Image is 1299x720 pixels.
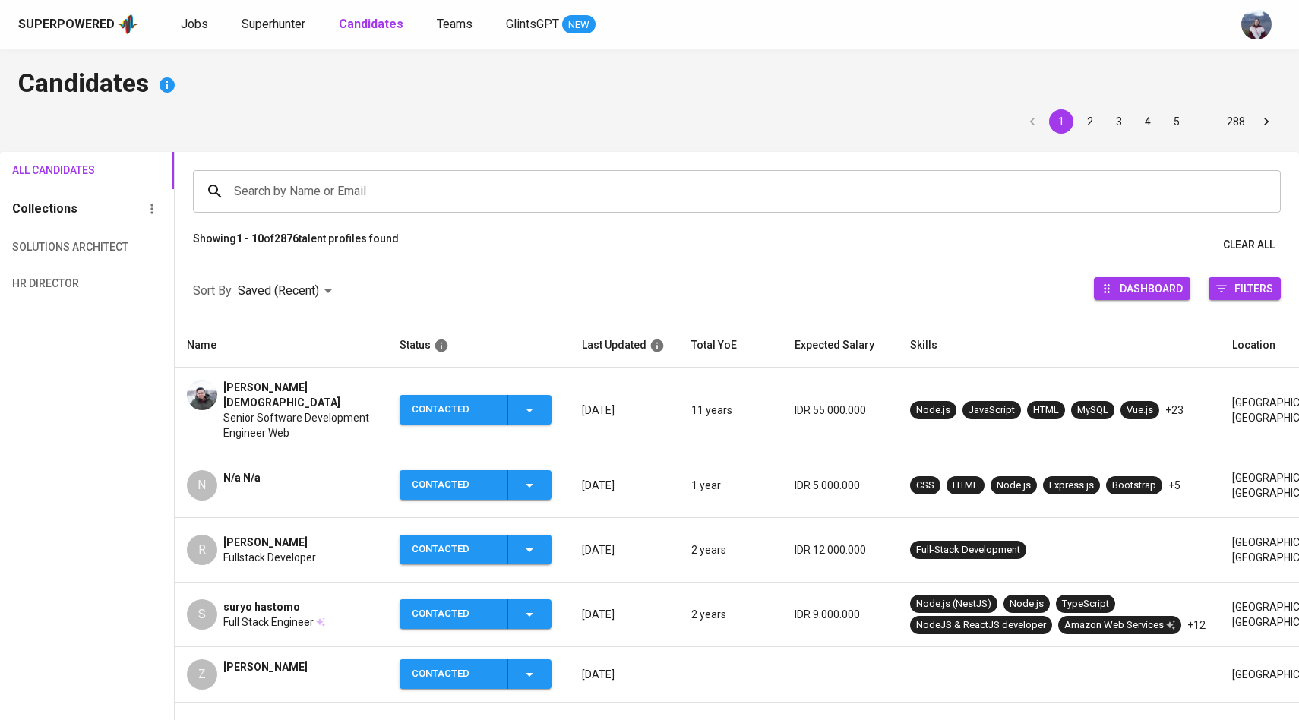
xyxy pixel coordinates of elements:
div: HTML [1033,403,1059,418]
button: Go to page 5 [1165,109,1189,134]
div: Contacted [412,535,495,564]
span: [PERSON_NAME][DEMOGRAPHIC_DATA] [223,380,375,410]
span: Teams [437,17,473,31]
button: Dashboard [1094,277,1190,300]
th: Expected Salary [782,324,898,368]
div: Contacted [412,470,495,500]
p: Sort By [193,282,232,300]
h4: Candidates [18,67,1281,103]
div: CSS [916,478,934,493]
th: Total YoE [679,324,782,368]
span: HR Director [12,274,95,293]
span: Fullstack Developer [223,550,316,565]
p: [DATE] [582,478,667,493]
p: IDR 12.000.000 [795,542,886,557]
p: [DATE] [582,607,667,622]
span: Solutions Architect [12,238,95,257]
div: HTML [953,478,978,493]
p: +5 [1168,478,1180,493]
span: NEW [562,17,596,33]
button: Clear All [1217,231,1281,259]
p: 2 years [691,607,770,622]
p: IDR 9.000.000 [795,607,886,622]
a: Jobs [181,15,211,34]
div: Vue.js [1127,403,1153,418]
a: Candidates [339,15,406,34]
p: [DATE] [582,667,667,682]
button: Go to next page [1254,109,1278,134]
span: Senior Software Development Engineer Web [223,410,375,441]
th: Status [387,324,570,368]
span: GlintsGPT [506,17,559,31]
div: Contacted [412,395,495,425]
span: Dashboard [1120,278,1183,298]
div: Bootstrap [1112,478,1156,493]
b: 1 - 10 [236,232,264,245]
p: 11 years [691,403,770,418]
b: 2876 [274,232,299,245]
p: IDR 5.000.000 [795,478,886,493]
button: Filters [1209,277,1281,300]
div: Express.js [1049,478,1094,493]
div: Node.js [1010,597,1044,611]
span: Jobs [181,17,208,31]
button: Contacted [400,535,552,564]
th: Name [175,324,387,368]
div: … [1193,114,1218,129]
p: IDR 55.000.000 [795,403,886,418]
p: [DATE] [582,403,667,418]
div: JavaScript [969,403,1015,418]
button: Go to page 2 [1078,109,1102,134]
nav: pagination navigation [1018,109,1281,134]
span: All Candidates [12,161,95,180]
a: Superpoweredapp logo [18,13,138,36]
div: R [187,535,217,565]
a: GlintsGPT NEW [506,15,596,34]
img: christine.raharja@glints.com [1241,9,1272,39]
img: abcb93e0d47893dbdbc9afe73dca6f60.jpg [187,380,217,410]
p: +12 [1187,617,1206,633]
div: Contacted [412,659,495,689]
p: 2 years [691,542,770,557]
span: Superhunter [242,17,305,31]
div: Node.js (NestJS) [916,597,991,611]
h6: Collections [12,198,77,219]
div: MySQL [1077,403,1108,418]
p: [DATE] [582,542,667,557]
div: N [187,470,217,501]
div: Node.js [916,403,950,418]
b: Candidates [339,17,403,31]
span: suryo hastomo [223,599,300,614]
button: Contacted [400,470,552,500]
button: Go to page 288 [1222,109,1250,134]
a: Superhunter [242,15,308,34]
button: Contacted [400,395,552,425]
button: page 1 [1049,109,1073,134]
span: [PERSON_NAME] [223,659,308,674]
div: TypeScript [1062,597,1109,611]
div: Saved (Recent) [238,277,337,305]
div: Contacted [412,599,495,629]
div: S [187,599,217,630]
div: Amazon Web Services [1064,618,1175,633]
th: Last Updated [570,324,679,368]
img: app logo [118,13,138,36]
span: Filters [1234,278,1273,298]
th: Skills [898,324,1220,368]
span: Full Stack Engineer [223,614,314,630]
p: Showing of talent profiles found [193,231,399,259]
button: Contacted [400,659,552,689]
div: Superpowered [18,16,115,33]
div: Full-Stack Development [916,543,1020,557]
span: [PERSON_NAME] [223,535,308,550]
div: Node.js [997,478,1031,493]
p: 1 year [691,478,770,493]
a: Teams [437,15,476,34]
button: Go to page 3 [1107,109,1131,134]
span: Clear All [1223,235,1275,254]
button: Contacted [400,599,552,629]
div: NodeJS & ReactJS developer [916,618,1046,633]
p: Saved (Recent) [238,282,319,300]
p: +23 [1165,403,1184,418]
button: Go to page 4 [1136,109,1160,134]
